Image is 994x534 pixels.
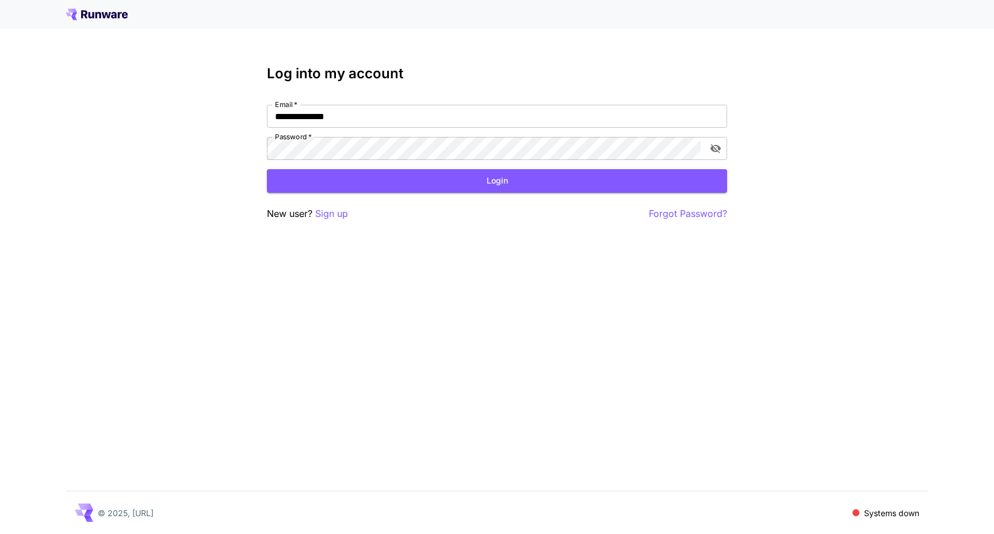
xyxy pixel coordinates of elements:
h3: Log into my account [267,66,727,82]
p: © 2025, [URL] [98,507,154,519]
button: toggle password visibility [705,138,726,159]
button: Sign up [315,207,348,221]
label: Email [275,100,297,109]
button: Login [267,169,727,193]
button: Forgot Password? [649,207,727,221]
p: Systems down [864,507,919,519]
label: Password [275,132,312,142]
p: New user? [267,207,348,221]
